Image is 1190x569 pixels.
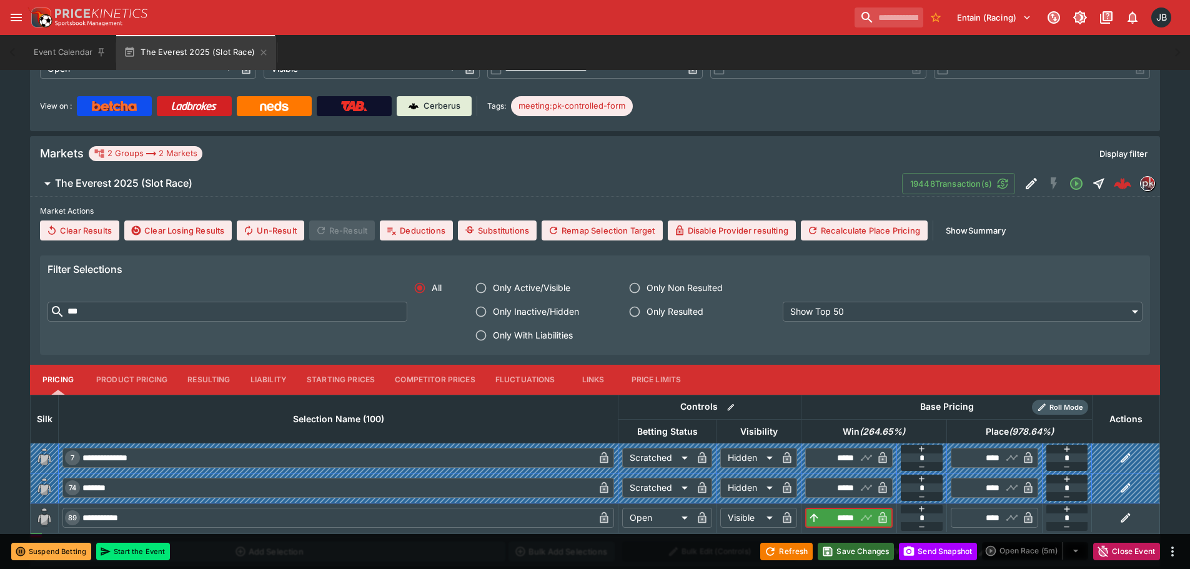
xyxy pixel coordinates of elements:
[68,453,77,462] span: 7
[30,365,86,395] button: Pricing
[237,220,304,240] button: Un-Result
[96,543,170,560] button: Start the Event
[40,202,1150,220] label: Market Actions
[938,220,1013,240] button: ShowSummary
[720,478,777,498] div: Hidden
[899,543,977,560] button: Send Snapshot
[260,101,288,111] img: Neds
[902,173,1015,194] button: 19448Transaction(s)
[40,96,72,116] label: View on :
[34,478,54,498] img: blank-silk.png
[485,365,565,395] button: Fluctuations
[55,177,192,190] h6: The Everest 2025 (Slot Race)
[1069,6,1091,29] button: Toggle light/dark mode
[493,329,573,342] span: Only With Liabilities
[458,220,537,240] button: Substitutions
[542,220,663,240] button: Remap Selection Target
[1151,7,1171,27] div: Josh Brown
[27,5,52,30] img: PriceKinetics Logo
[915,399,979,415] div: Base Pricing
[40,220,119,240] button: Clear Results
[565,365,622,395] button: Links
[926,7,946,27] button: No Bookmarks
[1093,543,1160,560] button: Close Event
[1110,171,1135,196] a: a9a2a7ef-a868-4089-bb22-c349d4109d5f
[1121,6,1144,29] button: Notifications
[1009,424,1054,439] em: ( 978.64 %)
[818,543,894,560] button: Save Changes
[1114,175,1131,192] div: a9a2a7ef-a868-4089-bb22-c349d4109d5f
[829,424,919,439] span: Win(264.65%)
[1065,172,1088,195] button: Open
[177,365,240,395] button: Resulting
[801,220,928,240] button: Recalculate Place Pricing
[622,448,692,468] div: Scratched
[723,399,739,415] button: Bulk edit
[40,146,84,161] h5: Markets
[5,6,27,29] button: open drawer
[760,543,813,560] button: Refresh
[1020,172,1043,195] button: Edit Detail
[66,483,79,492] span: 74
[855,7,923,27] input: search
[34,508,54,528] img: blank-silk.png
[116,35,276,70] button: The Everest 2025 (Slot Race)
[11,543,91,560] button: Suspend Betting
[55,9,147,18] img: PriceKinetics
[622,365,692,395] button: Price Limits
[92,101,137,111] img: Betcha
[860,424,905,439] em: ( 264.65 %)
[972,424,1068,439] span: Place(978.64%)
[380,220,453,240] button: Deductions
[297,365,385,395] button: Starting Prices
[622,508,692,528] div: Open
[409,101,419,111] img: Cerberus
[493,305,579,318] span: Only Inactive/Hidden
[1092,395,1159,443] th: Actions
[1148,4,1175,31] button: Josh Brown
[622,478,692,498] div: Scratched
[240,365,297,395] button: Liability
[647,281,723,294] span: Only Non Resulted
[1088,172,1110,195] button: Straight
[1165,544,1180,559] button: more
[1095,6,1118,29] button: Documentation
[647,305,703,318] span: Only Resulted
[720,508,777,528] div: Visible
[618,395,801,419] th: Controls
[720,448,777,468] div: Hidden
[1140,176,1155,191] div: pricekinetics
[279,412,398,427] span: Selection Name (100)
[1043,6,1065,29] button: Connected to PK
[47,263,1143,276] h6: Filter Selections
[34,448,54,468] img: blank-silk.png
[55,21,122,26] img: Sportsbook Management
[668,220,796,240] button: Disable Provider resulting
[30,171,902,196] button: The Everest 2025 (Slot Race)
[171,101,217,111] img: Ladbrokes
[726,424,791,439] span: Visibility
[1032,400,1088,415] div: Show/hide Price Roll mode configuration.
[26,35,114,70] button: Event Calendar
[66,513,79,522] span: 89
[341,101,367,111] img: TabNZ
[309,220,375,240] span: Re-Result
[1114,175,1131,192] img: logo-cerberus--red.svg
[94,146,197,161] div: 2 Groups 2 Markets
[623,424,712,439] span: Betting Status
[397,96,472,116] a: Cerberus
[1141,177,1154,190] img: pricekinetics
[511,100,633,112] span: meeting:pk-controlled-form
[1044,402,1088,413] span: Roll Mode
[432,281,442,294] span: All
[1092,144,1155,164] button: Display filter
[982,542,1088,560] div: split button
[424,100,460,112] p: Cerberus
[124,220,232,240] button: Clear Losing Results
[1069,176,1084,191] svg: Open
[487,96,506,116] label: Tags:
[783,302,1143,322] div: Show Top 50
[950,7,1039,27] button: Select Tenant
[1043,172,1065,195] button: SGM Disabled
